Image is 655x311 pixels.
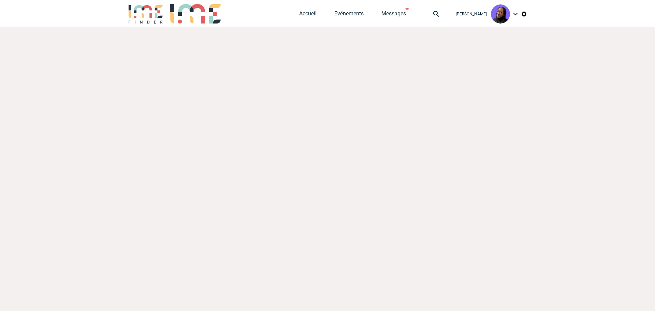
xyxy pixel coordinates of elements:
[128,4,163,24] img: IME-Finder
[491,4,510,24] img: 131349-0.png
[299,10,317,20] a: Accueil
[381,10,406,20] a: Messages
[334,10,364,20] a: Evénements
[456,12,487,16] span: [PERSON_NAME]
